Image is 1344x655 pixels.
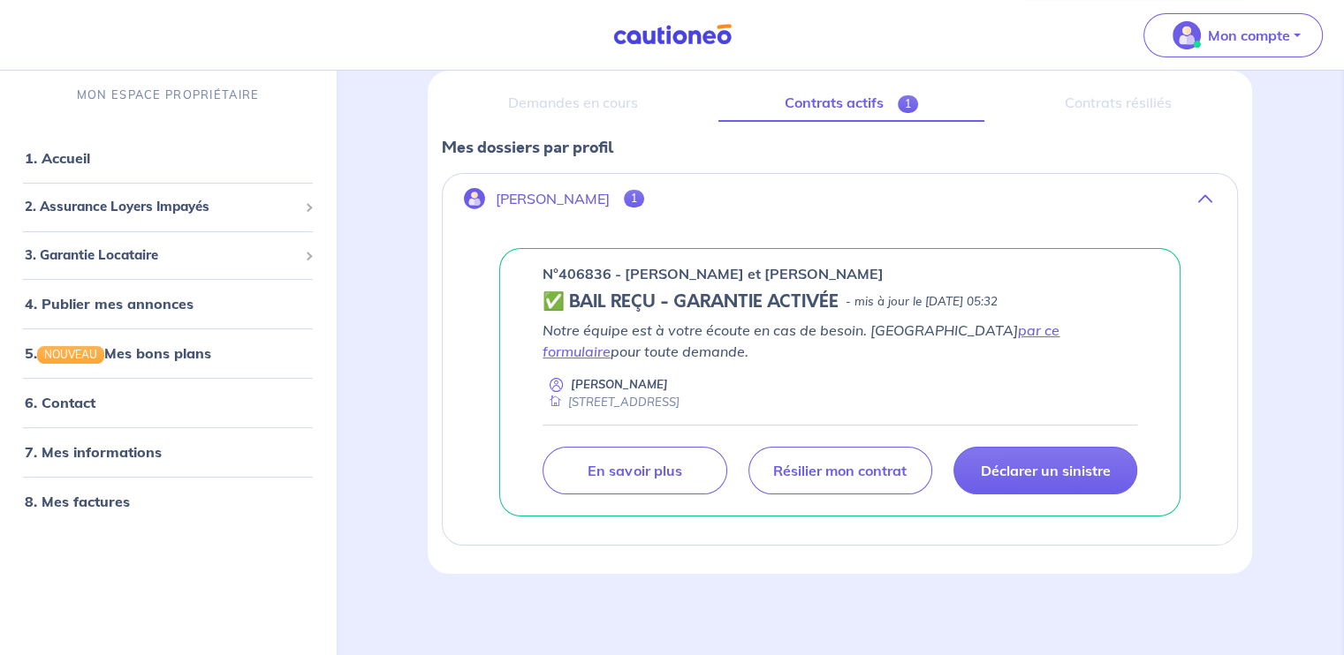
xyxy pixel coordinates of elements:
p: Notre équipe est à votre écoute en cas de besoin. [GEOGRAPHIC_DATA] pour toute demande. [543,320,1137,362]
img: Cautioneo [606,24,739,46]
div: 4. Publier mes annonces [7,286,329,321]
div: 7. Mes informations [7,435,329,471]
a: 1. Accueil [25,149,90,167]
div: state: CONTRACT-VALIDATED, Context: ,MAYBE-CERTIFICATE,,LESSOR-DOCUMENTS,IS-ODEALIM [543,291,1137,312]
img: illu_account.svg [464,188,485,209]
div: 1. Accueil [7,140,329,176]
a: En savoir plus [543,447,726,494]
a: 5.NOUVEAUMes bons plans [25,344,211,362]
div: 3. Garantie Locataire [7,238,329,273]
p: Résilier mon contrat [773,462,907,479]
a: 7. Mes informations [25,444,162,462]
p: [PERSON_NAME] [571,376,668,393]
div: [STREET_ADDRESS] [543,394,680,410]
div: 8. Mes factures [7,485,329,520]
p: - mis à jour le [DATE] 05:32 [846,293,998,311]
a: Résilier mon contrat [748,447,932,494]
span: 2. Assurance Loyers Impayés [25,197,298,217]
a: 4. Publier mes annonces [25,295,194,312]
button: [PERSON_NAME]1 [443,177,1237,220]
h5: ✅ BAIL REÇU - GARANTIE ACTIVÉE [543,291,839,312]
span: 1 [624,190,644,207]
a: 8. Mes factures [25,493,130,511]
a: Déclarer un sinistre [953,447,1137,494]
p: n°406836 - [PERSON_NAME] et [PERSON_NAME] [543,263,884,284]
p: Mes dossiers par profil [442,136,1238,159]
a: Contrats actifs1 [718,85,984,122]
p: Mon compte [1208,25,1290,46]
img: illu_account_valid_menu.svg [1173,21,1201,49]
a: 6. Contact [25,395,95,412]
p: [PERSON_NAME] [496,191,610,207]
span: 1 [898,95,918,113]
div: 2. Assurance Loyers Impayés [7,190,329,224]
div: 6. Contact [7,386,329,421]
p: Déclarer un sinistre [980,462,1110,479]
div: 5.NOUVEAUMes bons plans [7,335,329,371]
button: illu_account_valid_menu.svgMon compte [1143,13,1323,57]
p: En savoir plus [588,462,681,479]
p: MON ESPACE PROPRIÉTAIRE [77,87,259,103]
span: 3. Garantie Locataire [25,245,298,266]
